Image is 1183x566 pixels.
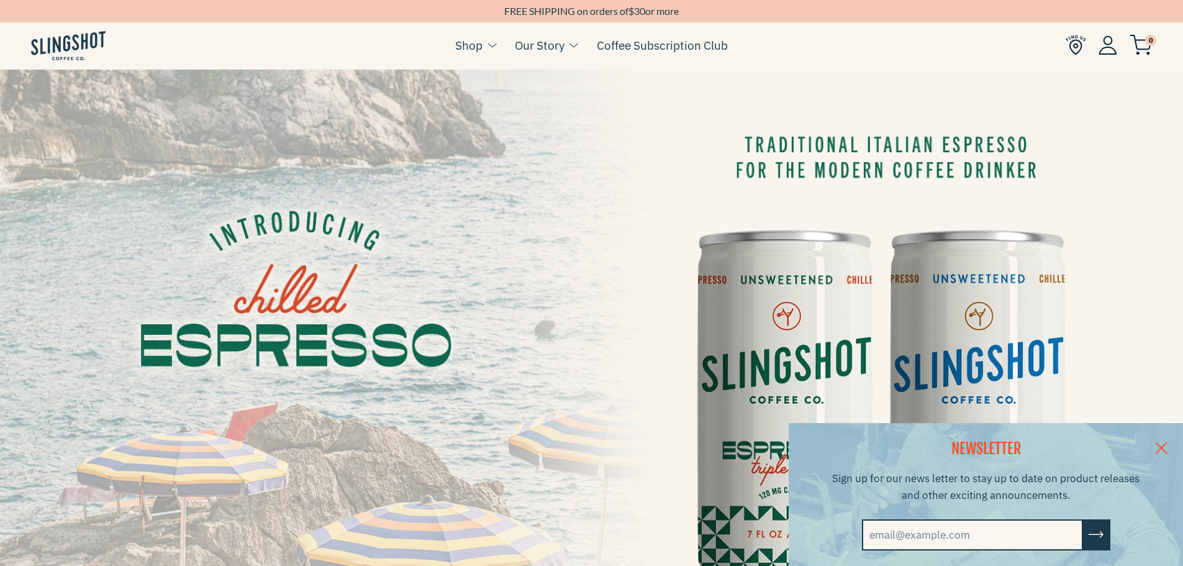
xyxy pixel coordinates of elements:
[634,5,645,17] span: 30
[515,36,564,55] a: Our Story
[1130,38,1152,53] a: 0
[862,519,1083,550] input: email@example.com
[1066,35,1086,55] img: Find Us
[455,36,483,55] a: Shop
[628,5,634,17] span: $
[831,439,1141,460] h2: NEWSLETTER
[1099,35,1117,55] img: Account
[1145,35,1156,46] span: 0
[597,36,728,55] a: Coffee Subscription Club
[1130,35,1152,55] img: cart
[831,470,1141,504] p: Sign up for our news letter to stay up to date on product releases and other exciting announcements.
